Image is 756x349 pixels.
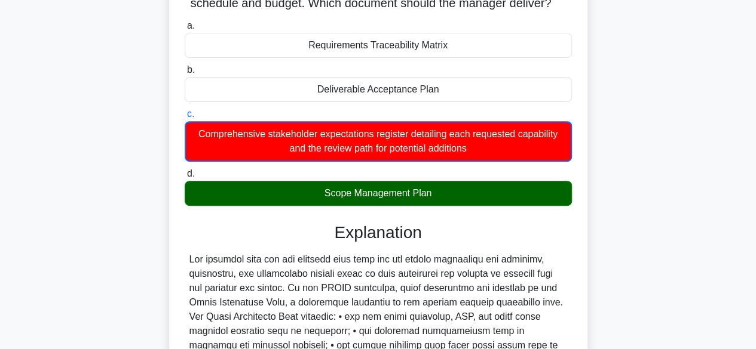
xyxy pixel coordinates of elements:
[185,77,572,102] div: Deliverable Acceptance Plan
[187,109,194,119] span: c.
[187,168,195,178] span: d.
[187,64,195,75] span: b.
[192,223,565,243] h3: Explanation
[187,20,195,30] span: a.
[185,181,572,206] div: Scope Management Plan
[185,33,572,58] div: Requirements Traceability Matrix
[185,121,572,162] div: Comprehensive stakeholder expectations register detailing each requested capability and the revie...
